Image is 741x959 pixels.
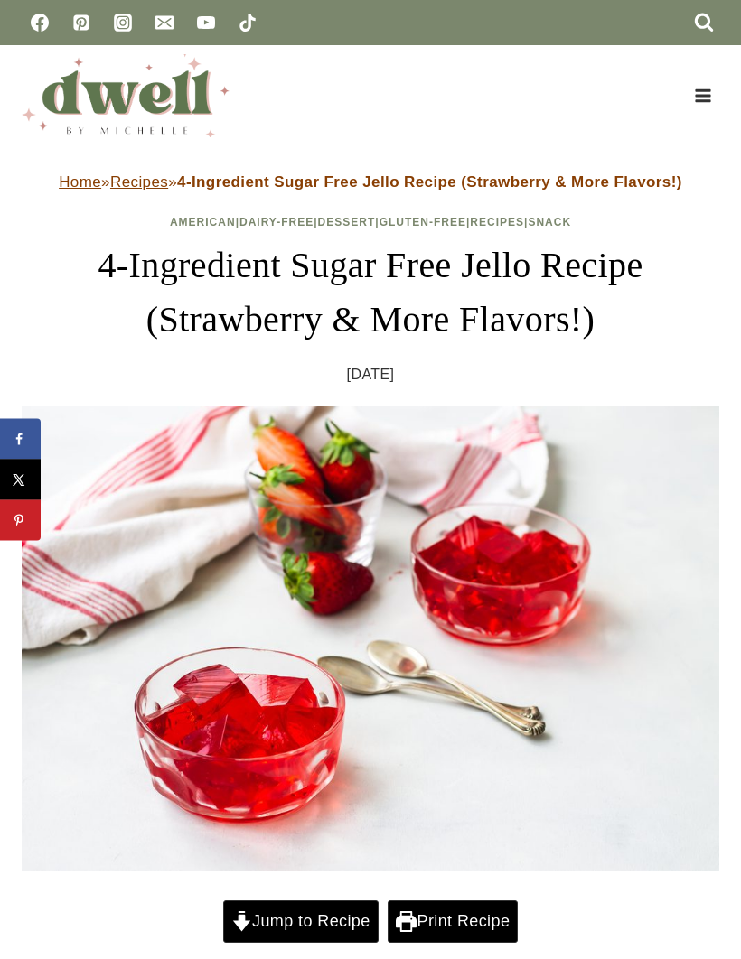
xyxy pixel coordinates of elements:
[170,216,571,228] span: | | | | |
[239,216,314,228] a: Dairy-Free
[22,5,58,41] a: Facebook
[380,216,466,228] a: Gluten-Free
[22,54,230,137] img: DWELL by michelle
[177,173,682,191] strong: 4-Ingredient Sugar Free Jello Recipe (Strawberry & More Flavors!)
[686,81,719,109] button: Open menu
[347,361,395,388] time: [DATE]
[230,5,266,41] a: TikTok
[689,7,719,38] button: View Search Form
[59,173,101,191] a: Home
[318,216,376,228] a: Dessert
[59,173,682,191] span: » »
[146,5,183,41] a: Email
[223,900,379,942] a: Jump to Recipe
[388,900,518,942] a: Print Recipe
[63,5,99,41] a: Pinterest
[22,406,719,871] img: 2 cups of strawberry jello with spoon
[188,5,224,41] a: YouTube
[110,173,168,191] a: Recipes
[170,216,236,228] a: American
[22,238,719,347] h1: 4-Ingredient Sugar Free Jello Recipe (Strawberry & More Flavors!)
[105,5,141,41] a: Instagram
[470,216,524,228] a: Recipes
[528,216,571,228] a: Snack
